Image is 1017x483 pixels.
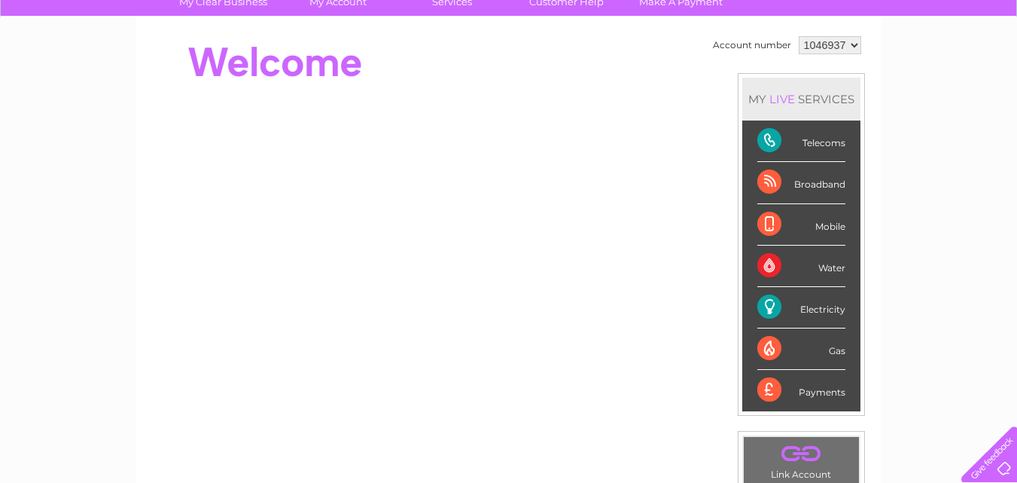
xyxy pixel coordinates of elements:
[757,246,845,287] div: Water
[886,64,908,75] a: Blog
[757,329,845,370] div: Gas
[742,78,860,121] div: MY SERVICES
[35,39,112,85] img: logo.png
[757,162,845,203] div: Broadband
[757,204,845,246] div: Mobile
[832,64,877,75] a: Telecoms
[757,121,845,162] div: Telecoms
[757,370,845,411] div: Payments
[917,64,954,75] a: Contact
[790,64,823,75] a: Energy
[154,8,865,73] div: Clear Business is a trading name of Verastar Limited (registered in [GEOGRAPHIC_DATA] No. 3667643...
[733,8,837,26] a: 0333 014 3131
[766,92,798,106] div: LIVE
[748,441,855,467] a: .
[757,287,845,329] div: Electricity
[967,64,1003,75] a: Log out
[709,32,795,58] td: Account number
[752,64,781,75] a: Water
